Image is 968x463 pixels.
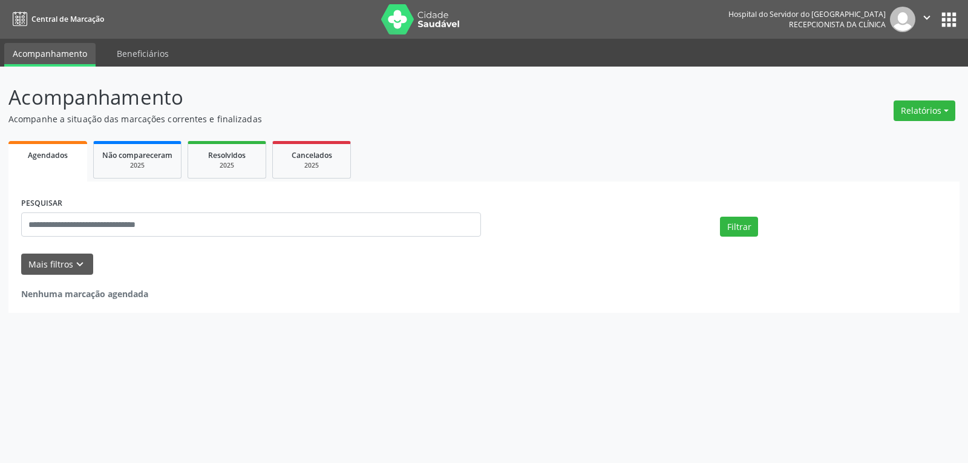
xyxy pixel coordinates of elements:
span: Agendados [28,150,68,160]
div: 2025 [281,161,342,170]
p: Acompanhe a situação das marcações correntes e finalizadas [8,113,674,125]
span: Não compareceram [102,150,172,160]
i: keyboard_arrow_down [73,258,87,271]
span: Central de Marcação [31,14,104,24]
div: Hospital do Servidor do [GEOGRAPHIC_DATA] [728,9,886,19]
label: PESQUISAR [21,194,62,213]
button: Mais filtroskeyboard_arrow_down [21,254,93,275]
span: Cancelados [292,150,332,160]
button: apps [938,9,960,30]
img: img [890,7,915,32]
span: Recepcionista da clínica [789,19,886,30]
div: 2025 [102,161,172,170]
strong: Nenhuma marcação agendada [21,288,148,300]
a: Acompanhamento [4,43,96,67]
button: Relatórios [894,100,955,121]
button:  [915,7,938,32]
div: 2025 [197,161,257,170]
p: Acompanhamento [8,82,674,113]
a: Beneficiários [108,43,177,64]
button: Filtrar [720,217,758,237]
span: Resolvidos [208,150,246,160]
i:  [920,11,934,24]
a: Central de Marcação [8,9,104,29]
